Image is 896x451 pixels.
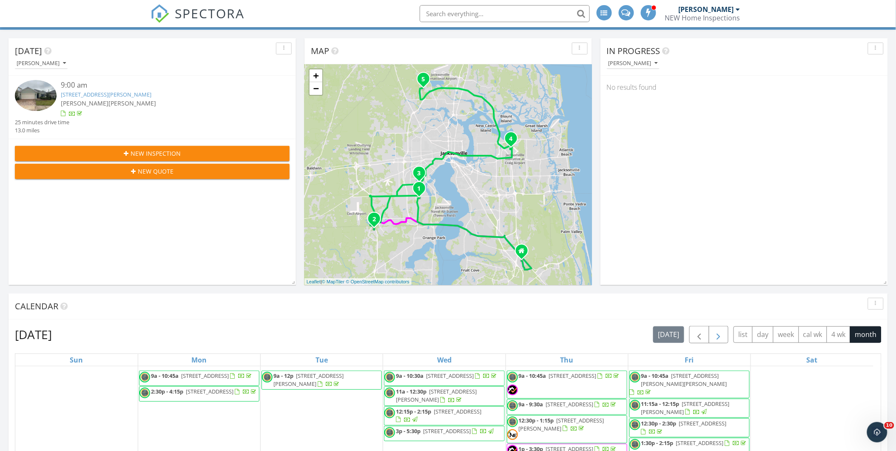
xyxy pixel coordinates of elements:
span: [STREET_ADDRESS][PERSON_NAME] [396,388,477,403]
iframe: Intercom live chat [867,422,887,442]
span: 11a - 12:30p [396,388,427,395]
a: 11:15a - 12:15p [STREET_ADDRESS][PERSON_NAME] [629,399,750,418]
span: [STREET_ADDRESS][PERSON_NAME][PERSON_NAME] [641,372,727,388]
span: [STREET_ADDRESS] [434,408,481,415]
span: [DATE] [15,45,42,57]
img: 1cmilogoalternatenoshadow.png [630,372,640,382]
span: [STREET_ADDRESS] [549,372,597,380]
span: 2:30p - 4:15p [151,388,183,395]
span: 9a - 10:30a [396,372,424,380]
span: 3p - 5:30p [396,427,421,435]
span: 9a - 10:45a [519,372,546,380]
div: 337 St James Way, Orange Park, FL 32065 [374,219,379,224]
div: No results found [600,76,888,99]
a: Tuesday [314,354,330,366]
span: [STREET_ADDRESS] [181,372,229,380]
a: Leaflet [307,279,321,284]
img: 1cmilogoalternatenoshadow.png [630,420,640,430]
div: 13.0 miles [15,126,69,134]
a: 9a - 12p [STREET_ADDRESS][PERSON_NAME] [273,372,344,388]
span: [STREET_ADDRESS] [679,420,727,427]
a: 9a - 10:45a [STREET_ADDRESS] [519,372,621,380]
span: [PERSON_NAME] [108,99,156,107]
span: [PERSON_NAME] [61,99,108,107]
button: New Inspection [15,146,290,161]
a: 11:15a - 12:15p [STREET_ADDRESS][PERSON_NAME] [641,400,730,416]
img: 1cmilogoalternatenoshadow.png [384,408,395,418]
a: 9a - 12p [STREET_ADDRESS][PERSON_NAME] [262,371,382,390]
a: [STREET_ADDRESS][PERSON_NAME] [61,91,151,98]
div: [PERSON_NAME] [17,60,66,66]
a: 9a - 10:45a [STREET_ADDRESS][PERSON_NAME][PERSON_NAME] [629,371,750,398]
div: [PERSON_NAME] [679,5,734,14]
img: 9572891%2Fcover_photos%2FvsN0SGZWbZcTYcplWoGN%2Fsmall.jpg [15,80,57,111]
a: 9a - 10:30a [STREET_ADDRESS] [384,371,504,386]
img: 1cmilogoalternatenoshadow.png [139,388,150,398]
img: png_resized.png [507,429,518,440]
i: 5 [422,77,425,83]
a: 11a - 12:30p [STREET_ADDRESS][PERSON_NAME] [384,386,504,405]
a: 12:15p - 2:15p [STREET_ADDRESS] [396,408,481,423]
img: 1cmilogoalternatenoshadow.png [384,427,395,438]
a: Saturday [805,354,819,366]
div: 5734 Knollwood Dr , Jacksonville, FL 32244 [419,188,424,193]
img: 1cmilogoalternatenoshadow.png [384,388,395,398]
a: 12:30p - 1:15p [STREET_ADDRESS][PERSON_NAME] [507,415,627,443]
i: 3 [418,171,421,177]
a: 12:30p - 2:30p [STREET_ADDRESS] [629,418,750,437]
button: 4 wk [827,326,850,343]
button: New Quote [15,164,290,179]
span: [STREET_ADDRESS][PERSON_NAME] [519,417,604,432]
a: Sunday [68,354,85,366]
a: © MapTiler [322,279,345,284]
img: 1cmilogoalternatenoshadow.png [507,400,518,411]
a: 12:30p - 2:30p [STREET_ADDRESS] [641,420,727,435]
a: Thursday [559,354,575,366]
img: 1cmilogoalternatenoshadow.png [507,372,518,382]
span: 11:15a - 12:15p [641,400,680,408]
a: 1:30p - 2:15p [STREET_ADDRESS] [641,439,748,447]
span: 12:30p - 1:15p [519,417,554,424]
span: Calendar [15,300,58,312]
img: 1cmilogoalternatenoshadow.png [630,439,640,450]
img: 1cmilogoalternatenoshadow.png [630,400,640,411]
a: 9a - 9:30a [STREET_ADDRESS] [519,400,618,408]
div: 10546 Akers Dr N, Jacksonville, FL 32225 [511,138,516,143]
span: 12:15p - 2:15p [396,408,431,415]
img: 1cmilogoalternatenoshadow.png [139,372,150,382]
span: [STREET_ADDRESS] [546,400,594,408]
span: [STREET_ADDRESS][PERSON_NAME] [273,372,344,388]
a: SPECTORA [151,11,245,29]
div: 25 minutes drive time [15,118,69,126]
button: day [752,326,774,343]
span: New Quote [138,167,174,176]
i: 4 [509,136,513,142]
span: [STREET_ADDRESS] [676,439,724,447]
img: 1cmilogoalternatenoshadow.png [507,417,518,427]
input: Search everything... [420,5,590,22]
a: 12:30p - 1:15p [STREET_ADDRESS][PERSON_NAME] [519,417,604,432]
a: 9a - 10:45a [STREET_ADDRESS][PERSON_NAME][PERSON_NAME] [630,372,727,396]
img: The Best Home Inspection Software - Spectora [151,4,169,23]
i: 1 [418,186,421,192]
span: 10 [885,422,894,429]
span: New Inspection [131,149,181,158]
div: 14290 Big Spring St, Jacksonville Florida 32258 [522,251,527,256]
i: 2 [373,217,376,223]
span: 1:30p - 2:15p [641,439,674,447]
button: week [773,326,799,343]
button: [PERSON_NAME] [15,58,68,69]
button: Next month [709,326,729,343]
span: 12:30p - 2:30p [641,420,677,427]
img: 1cmilogoalternatenoshadow.png [262,372,273,382]
div: [PERSON_NAME] [609,60,658,66]
span: 9a - 10:45a [641,372,669,380]
a: 9a - 10:30a [STREET_ADDRESS] [396,372,498,380]
h2: [DATE] [15,326,52,343]
a: 3p - 5:30p [STREET_ADDRESS] [384,426,504,441]
span: 9a - 12p [273,372,293,380]
a: Wednesday [435,354,453,366]
div: 3434 Blanding Blvd Unit 116, Jacksonville, FL 32210 [419,173,424,178]
button: [PERSON_NAME] [607,58,660,69]
div: | [304,278,412,285]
